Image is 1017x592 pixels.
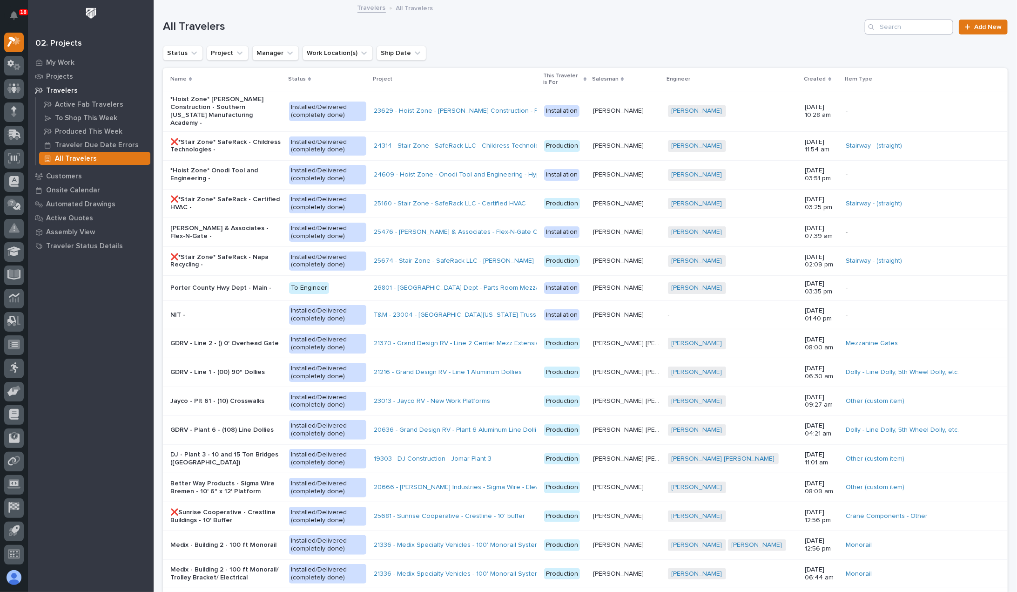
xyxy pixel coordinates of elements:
[46,228,95,237] p: Assembly View
[593,367,662,376] p: [PERSON_NAME] [PERSON_NAME]
[374,455,492,463] a: 19303 - DJ Construction - Jomar Plant 3
[289,564,366,584] div: Installed/Delivered (completely done)
[672,483,722,491] a: [PERSON_NAME]
[170,167,282,183] p: *Hoist Zone* Onodi Tool and Engineering -
[289,449,366,469] div: Installed/Delivered (completely done)
[28,197,154,211] a: Automated Drawings
[593,338,662,347] p: [PERSON_NAME] [PERSON_NAME]
[82,5,100,22] img: Workspace Logo
[593,395,662,405] p: [PERSON_NAME] [PERSON_NAME]
[289,305,366,325] div: Installed/Delivered (completely done)
[805,280,838,296] p: [DATE] 03:35 pm
[593,568,646,578] p: [PERSON_NAME]
[667,74,691,84] p: Engineer
[303,46,373,61] button: Work Location(s)
[846,368,959,376] a: Dolly - Line Dolly, 5th Wheel Dolly, etc.
[974,24,1002,30] span: Add New
[865,20,953,34] input: Search
[959,20,1008,34] a: Add New
[845,74,872,84] p: Item Type
[374,541,540,549] a: 21336 - Medix Specialty Vehicles - 100' Monorail System
[377,46,426,61] button: Ship Date
[374,397,490,405] a: 23013 - Jayco RV - New Work Platforms
[289,194,366,213] div: Installed/Delivered (completely done)
[374,171,612,179] a: 24609 - Hoist Zone - Onodi Tool and Engineering - HyperLite (Ceiling Mounted)
[805,103,838,119] p: [DATE] 10:28 am
[170,566,282,582] p: Medix - Building 2 - 100 ft Monorail/ Trolley Bracket/ Electrical
[672,512,722,520] a: [PERSON_NAME]
[170,541,282,549] p: Medix - Building 2 - 100 ft Monorail
[252,46,299,61] button: Manager
[672,284,722,292] a: [PERSON_NAME]
[36,98,154,111] a: Active Fab Travelers
[593,424,662,434] p: [PERSON_NAME] [PERSON_NAME]
[593,309,646,319] p: [PERSON_NAME]
[170,74,187,84] p: Name
[846,455,904,463] a: Other (custom item)
[170,138,282,154] p: ❌*Stair Zone* SafeRack - Childress Technologies -
[593,510,646,520] p: [PERSON_NAME]
[163,91,1008,131] tr: *Hoist Zone* [PERSON_NAME] Construction - Southern [US_STATE] Manufacturing Academy -Installed/De...
[163,358,1008,387] tr: GDRV - Line 1 - (00) 90" DolliesInstalled/Delivered (completely done)21216 - Grand Design RV - Li...
[805,422,838,438] p: [DATE] 04:21 am
[289,223,366,242] div: Installed/Delivered (completely done)
[544,367,580,378] div: Production
[163,247,1008,276] tr: ❌*Stair Zone* SafeRack - Napa Recycling -Installed/Delivered (completely done)25674 - Stair Zone ...
[46,87,78,95] p: Travelers
[170,426,282,434] p: GDRV - Plant 6 - (108) Line Dollies
[374,257,534,265] a: 25674 - Stair Zone - SafeRack LLC - [PERSON_NAME]
[289,535,366,555] div: Installed/Delivered (completely done)
[36,111,154,124] a: To Shop This Week
[544,453,580,465] div: Production
[805,480,838,496] p: [DATE] 08:09 am
[374,284,614,292] a: 26801 - [GEOGRAPHIC_DATA] Dept - Parts Room Mezzanine and Stairs with Gate
[170,368,282,376] p: GDRV - Line 1 - (00) 90" Dollies
[672,340,722,347] a: [PERSON_NAME]
[374,200,526,208] a: 25160 - Stair Zone - SafeRack LLC - Certified HVAC
[163,502,1008,531] tr: ❌Sunrise Cooperative - Crestline Buildings - 10' BufferInstalled/Delivered (completely done)25681...
[36,125,154,138] a: Produced This Week
[374,228,574,236] a: 25476 - [PERSON_NAME] & Associates - Flex-N-Gate Crane project
[163,329,1008,358] tr: GDRV - Line 2 - () 0' Overhead GateInstalled/Delivered (completely done)21370 - Grand Design RV -...
[805,196,838,211] p: [DATE] 03:25 pm
[672,142,722,150] a: [PERSON_NAME]
[4,6,24,25] button: Notifications
[592,74,619,84] p: Salesman
[846,107,993,115] p: -
[289,420,366,440] div: Installed/Delivered (completely done)
[55,114,117,122] p: To Shop This Week
[55,155,97,163] p: All Travelers
[846,257,902,265] a: Stairway - (straight)
[163,387,1008,415] tr: Jayco - Plt 61 - (10) CrosswalksInstalled/Delivered (completely done)23013 - Jayco RV - New Work ...
[672,257,722,265] a: [PERSON_NAME]
[544,309,579,321] div: Installation
[163,275,1008,300] tr: Porter County Hwy Dept - Main -To Engineer26801 - [GEOGRAPHIC_DATA] Dept - Parts Room Mezzanine a...
[672,397,722,405] a: [PERSON_NAME]
[163,218,1008,247] tr: [PERSON_NAME] & Associates - Flex-N-Gate -Installed/Delivered (completely done)25476 - [PERSON_NA...
[289,334,366,354] div: Installed/Delivered (completely done)
[672,200,722,208] a: [PERSON_NAME]
[163,189,1008,218] tr: ❌*Stair Zone* SafeRack - Certified HVAC -Installed/Delivered (completely done)25160 - Stair Zone ...
[289,478,366,497] div: Installed/Delivered (completely done)
[374,512,525,520] a: 25681 - Sunrise Cooperative - Crestline - 10' buffer
[593,453,662,463] p: [PERSON_NAME] [PERSON_NAME]
[672,426,722,434] a: [PERSON_NAME]
[289,507,366,526] div: Installed/Delivered (completely done)
[374,426,544,434] a: 20636 - Grand Design RV - Plant 6 Aluminum Line Dollies
[805,365,838,381] p: [DATE] 06:30 am
[805,336,838,352] p: [DATE] 08:00 am
[544,510,580,522] div: Production
[55,141,139,150] p: Traveler Due Date Errors
[28,169,154,183] a: Customers
[805,307,838,323] p: [DATE] 01:40 pm
[805,138,838,154] p: [DATE] 11:54 am
[846,311,993,319] p: -
[170,253,282,269] p: ❌*Stair Zone* SafeRack - Napa Recycling -
[805,451,838,467] p: [DATE] 11:01 am
[805,253,838,269] p: [DATE] 02:09 pm
[593,169,646,179] p: [PERSON_NAME]
[544,140,580,152] div: Production
[593,140,646,150] p: [PERSON_NAME]
[805,537,838,553] p: [DATE] 12:56 pm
